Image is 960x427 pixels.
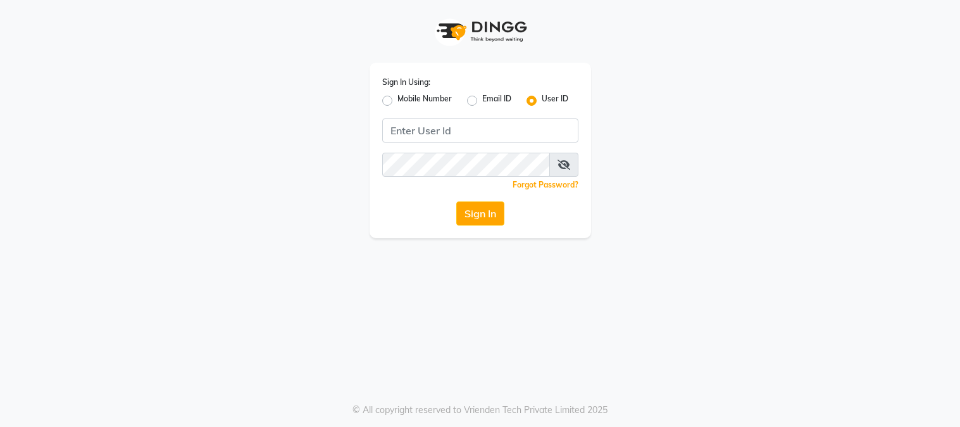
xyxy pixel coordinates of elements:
label: Sign In Using: [382,77,430,88]
label: User ID [542,93,568,108]
button: Sign In [456,201,504,226]
label: Email ID [482,93,511,108]
a: Forgot Password? [513,180,578,189]
img: logo1.svg [430,13,531,50]
input: Username [382,118,578,143]
label: Mobile Number [397,93,452,108]
input: Username [382,153,550,177]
